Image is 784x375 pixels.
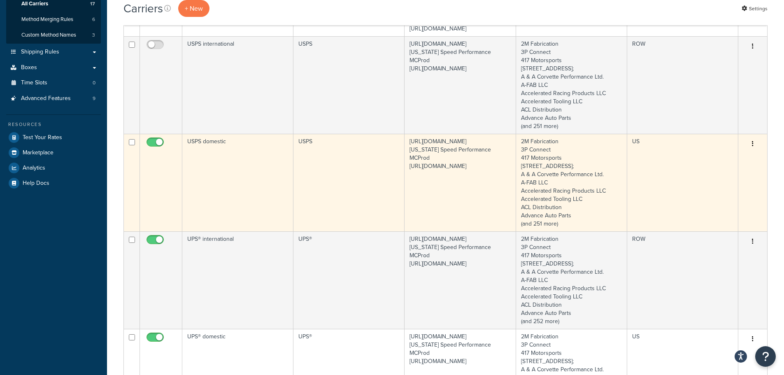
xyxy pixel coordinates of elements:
[6,91,101,106] li: Advanced Features
[293,36,405,134] td: USPS
[516,36,627,134] td: 2M Fabrication 3P Connect 417 Motorsports [STREET_ADDRESS]; A & A Corvette Performance Ltd. A-FAB...
[23,165,45,172] span: Analytics
[6,28,101,43] a: Custom Method Names 3
[92,32,95,39] span: 3
[6,28,101,43] li: Custom Method Names
[23,149,54,156] span: Marketplace
[293,134,405,231] td: USPS
[182,36,293,134] td: USPS international
[293,231,405,329] td: UPS®
[516,134,627,231] td: 2M Fabrication 3P Connect 417 Motorsports [STREET_ADDRESS]; A & A Corvette Performance Ltd. A-FAB...
[6,75,101,91] li: Time Slots
[6,176,101,191] a: Help Docs
[6,161,101,175] a: Analytics
[182,231,293,329] td: UPS® international
[21,0,48,7] span: All Carriers
[742,3,768,14] a: Settings
[755,346,776,367] button: Open Resource Center
[93,79,95,86] span: 0
[6,60,101,75] a: Boxes
[6,44,101,60] a: Shipping Rules
[21,49,59,56] span: Shipping Rules
[92,16,95,23] span: 6
[6,12,101,27] li: Method Merging Rules
[405,36,516,134] td: [URL][DOMAIN_NAME] [US_STATE] Speed Performance MCProd [URL][DOMAIN_NAME]
[21,64,37,71] span: Boxes
[405,231,516,329] td: [URL][DOMAIN_NAME] [US_STATE] Speed Performance MCProd [URL][DOMAIN_NAME]
[21,32,76,39] span: Custom Method Names
[21,16,73,23] span: Method Merging Rules
[21,79,47,86] span: Time Slots
[6,12,101,27] a: Method Merging Rules 6
[6,130,101,145] a: Test Your Rates
[21,95,71,102] span: Advanced Features
[6,121,101,128] div: Resources
[182,134,293,231] td: USPS domestic
[90,0,95,7] span: 17
[6,91,101,106] a: Advanced Features 9
[627,231,738,329] td: ROW
[516,231,627,329] td: 2M Fabrication 3P Connect 417 Motorsports [STREET_ADDRESS]; A & A Corvette Performance Ltd. A-FAB...
[23,180,49,187] span: Help Docs
[6,145,101,160] a: Marketplace
[123,0,163,16] h1: Carriers
[627,36,738,134] td: ROW
[405,134,516,231] td: [URL][DOMAIN_NAME] [US_STATE] Speed Performance MCProd [URL][DOMAIN_NAME]
[627,134,738,231] td: US
[6,75,101,91] a: Time Slots 0
[93,95,95,102] span: 9
[23,134,62,141] span: Test Your Rates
